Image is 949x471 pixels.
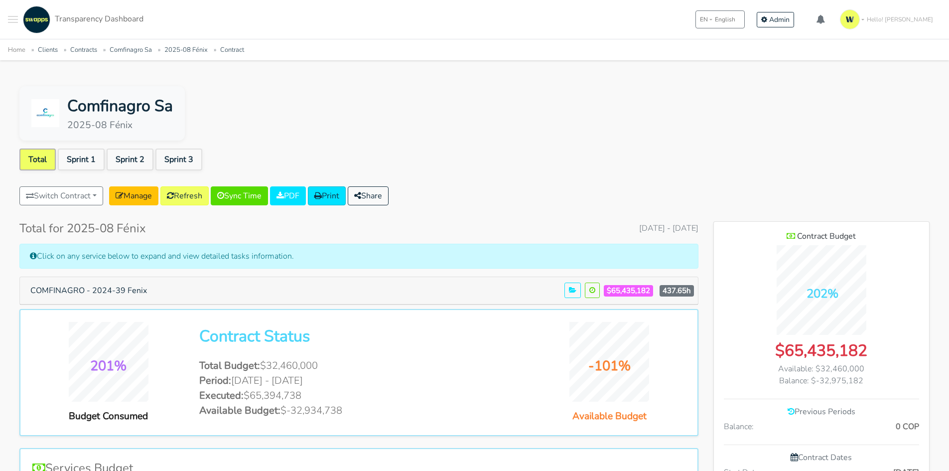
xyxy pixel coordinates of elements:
[19,221,146,236] h4: Total for 2025-08 Fénix
[199,327,518,346] h2: Contract Status
[715,15,735,24] span: English
[211,186,268,205] a: Sync Time
[8,45,25,54] a: Home
[155,149,202,170] a: Sprint 3
[199,389,244,402] span: Executed:
[836,5,941,33] a: Hello! [PERSON_NAME]
[199,359,260,372] span: Total Budget:
[724,339,919,363] div: $65,435,182
[19,149,56,170] a: Total
[308,186,346,205] a: Print
[19,244,698,269] div: Click on any service below to expand and view detailed tasks information.
[639,222,698,234] span: [DATE] - [DATE]
[160,186,209,205] a: Refresh
[199,358,518,373] li: $32,460,000
[724,407,919,417] h6: Previous Periods
[199,388,518,403] li: $65,394,738
[55,13,143,24] span: Transparency Dashboard
[8,6,18,33] button: Toggle navigation menu
[23,6,50,33] img: swapps-linkedin-v2.jpg
[199,403,518,418] li: $-32,934,738
[534,409,685,424] div: Available Budget
[67,118,173,133] div: 2025-08 Fénix
[840,9,860,29] img: isotipo-3-3e143c57.png
[797,231,856,242] span: Contract Budget
[348,186,389,205] button: Share
[604,285,653,297] span: $65,435,182
[67,94,173,118] div: Comfinagro Sa
[270,186,306,205] a: PDF
[38,45,58,54] a: Clients
[695,10,745,28] button: ENEnglish
[896,421,919,433] span: 0 COP
[19,186,103,205] button: Switch Contract
[199,373,518,388] li: [DATE] - [DATE]
[220,45,244,54] a: Contract
[32,409,184,424] div: Budget Consumed
[109,186,158,205] a: Manage
[70,45,97,54] a: Contracts
[724,363,919,375] div: Available: $32,460,000
[107,149,153,170] a: Sprint 2
[164,45,208,54] a: 2025-08 Fénix
[20,6,143,33] a: Transparency Dashboard
[110,45,152,54] a: Comfinagro Sa
[31,99,59,127] img: Comfinagro Sa
[769,15,790,24] span: Admin
[867,15,933,24] span: Hello! [PERSON_NAME]
[58,149,105,170] a: Sprint 1
[757,12,794,27] a: Admin
[724,421,754,433] span: Balance:
[660,285,694,297] span: 437.65h
[724,375,919,387] div: Balance: $-32,975,182
[199,404,280,417] span: Available Budget:
[724,453,919,463] h6: Contract Dates
[199,374,231,387] span: Period:
[24,281,153,300] button: COMFINAGRO - 2024-39 Fenix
